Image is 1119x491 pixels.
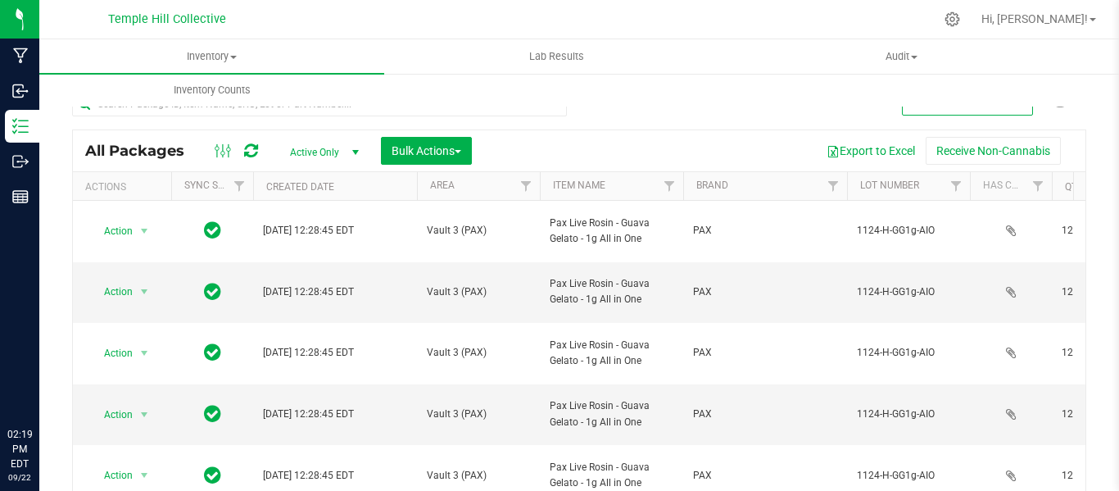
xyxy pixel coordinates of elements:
[184,180,247,191] a: Sync Status
[152,83,273,98] span: Inventory Counts
[85,142,201,160] span: All Packages
[553,180,605,191] a: Item Name
[89,403,134,426] span: Action
[134,280,155,303] span: select
[729,39,1074,74] a: Audit
[12,118,29,134] inline-svg: Inventory
[7,427,32,471] p: 02:19 PM EDT
[860,180,919,191] a: Lot Number
[427,223,530,239] span: Vault 3 (PAX)
[263,468,354,484] span: [DATE] 12:28:45 EDT
[204,280,221,303] span: In Sync
[89,342,134,365] span: Action
[89,280,134,303] span: Action
[857,284,960,300] span: 1124-H-GG1g-AIO
[392,144,461,157] span: Bulk Actions
[513,172,540,200] a: Filter
[1025,172,1052,200] a: Filter
[39,39,384,74] a: Inventory
[1065,181,1083,193] a: Qty
[857,468,960,484] span: 1124-H-GG1g-AIO
[39,49,384,64] span: Inventory
[12,48,29,64] inline-svg: Manufacturing
[134,342,155,365] span: select
[693,407,837,422] span: PAX
[226,172,253,200] a: Filter
[89,220,134,243] span: Action
[550,276,673,307] span: Pax Live Rosin - Guava Gelato - 1g All in One
[263,284,354,300] span: [DATE] 12:28:45 EDT
[427,345,530,361] span: Vault 3 (PAX)
[427,468,530,484] span: Vault 3 (PAX)
[427,407,530,422] span: Vault 3 (PAX)
[263,407,354,422] span: [DATE] 12:28:45 EDT
[693,223,837,239] span: PAX
[16,360,66,409] iframe: Resource center
[263,345,354,361] span: [DATE] 12:28:45 EDT
[550,338,673,369] span: Pax Live Rosin - Guava Gelato - 1g All in One
[693,284,837,300] span: PAX
[48,357,68,377] iframe: Resource center unread badge
[730,49,1073,64] span: Audit
[85,181,165,193] div: Actions
[926,137,1061,165] button: Receive Non-Cannabis
[550,460,673,491] span: Pax Live Rosin - Guava Gelato - 1g All in One
[550,216,673,247] span: Pax Live Rosin - Guava Gelato - 1g All in One
[427,284,530,300] span: Vault 3 (PAX)
[384,39,729,74] a: Lab Results
[108,12,226,26] span: Temple Hill Collective
[39,73,384,107] a: Inventory Counts
[134,403,155,426] span: select
[693,345,837,361] span: PAX
[89,464,134,487] span: Action
[204,219,221,242] span: In Sync
[134,464,155,487] span: select
[134,220,155,243] span: select
[696,180,728,191] a: Brand
[857,407,960,422] span: 1124-H-GG1g-AIO
[550,398,673,430] span: Pax Live Rosin - Guava Gelato - 1g All in One
[970,172,1052,201] th: Has COA
[266,181,334,193] a: Created Date
[507,49,606,64] span: Lab Results
[12,83,29,99] inline-svg: Inbound
[943,172,970,200] a: Filter
[942,11,963,27] div: Manage settings
[656,172,683,200] a: Filter
[204,464,221,487] span: In Sync
[204,402,221,425] span: In Sync
[816,137,926,165] button: Export to Excel
[12,189,29,205] inline-svg: Reports
[7,471,32,484] p: 09/22
[204,341,221,364] span: In Sync
[12,153,29,170] inline-svg: Outbound
[981,12,1088,25] span: Hi, [PERSON_NAME]!
[857,345,960,361] span: 1124-H-GG1g-AIO
[263,223,354,239] span: [DATE] 12:28:45 EDT
[693,468,837,484] span: PAX
[430,180,455,191] a: Area
[381,137,472,165] button: Bulk Actions
[820,172,847,200] a: Filter
[857,223,960,239] span: 1124-H-GG1g-AIO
